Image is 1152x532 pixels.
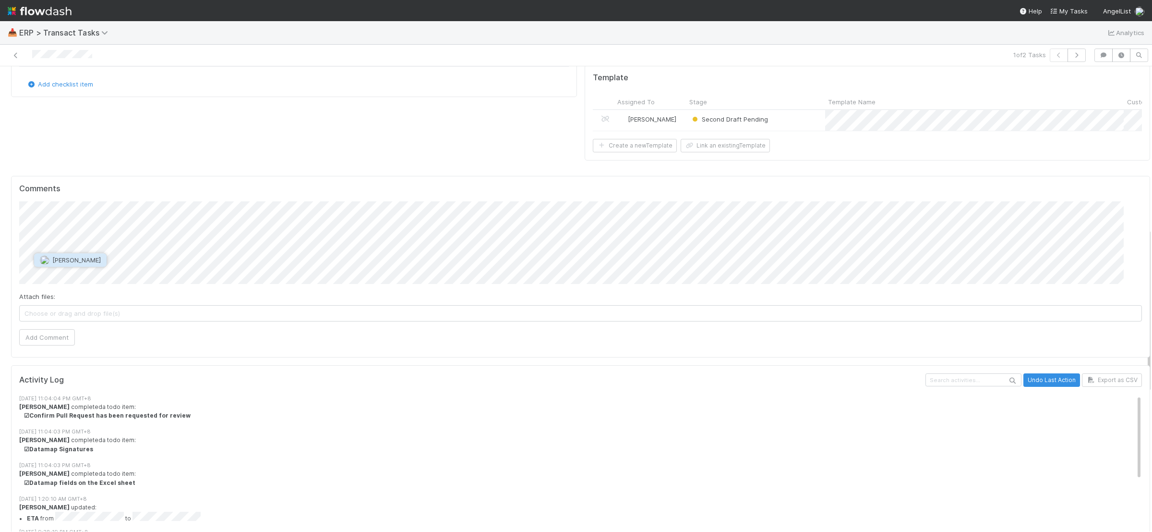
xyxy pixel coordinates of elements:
strong: [PERSON_NAME] [19,403,70,410]
button: Undo Last Action [1023,373,1080,387]
div: completed a todo item: [19,470,1151,487]
a: Analytics [1106,27,1144,38]
span: Choose or drag and drop file(s) [20,306,1141,321]
button: Add Comment [19,329,75,346]
span: AngelList [1103,7,1131,15]
img: logo-inverted-e16ddd16eac7371096b0.svg [8,3,72,19]
strong: ☑ Datamap Signatures [24,445,93,453]
span: [PERSON_NAME] [628,115,676,123]
strong: ☑ Confirm Pull Request has been requested for review [24,412,191,419]
span: [PERSON_NAME] [52,256,101,264]
div: completed a todo item: [19,403,1151,421]
span: 📥 [8,28,17,37]
div: [PERSON_NAME] [618,114,676,124]
span: My Tasks [1050,7,1088,15]
img: avatar_ef15843f-6fde-4057-917e-3fb236f438ca.png [40,256,49,265]
label: Attach files: [19,292,55,301]
div: completed a todo item: [19,436,1151,454]
span: ERP > Transact Tasks [19,28,113,37]
button: Link an existingTemplate [681,139,770,152]
button: Export as CSV [1082,373,1142,387]
div: [DATE] 1:20:10 AM GMT+8 [19,495,1151,503]
span: Assigned To [617,97,655,107]
span: Template Name [828,97,876,107]
li: from to [27,512,1151,523]
button: [PERSON_NAME] [34,253,107,267]
strong: ETA [27,515,39,522]
img: avatar_ef15843f-6fde-4057-917e-3fb236f438ca.png [619,115,626,123]
strong: [PERSON_NAME] [19,436,70,444]
strong: [PERSON_NAME] [19,470,70,477]
img: avatar_f5fedbe2-3a45-46b0-b9bb-d3935edf1c24.png [1135,7,1144,16]
h5: Comments [19,184,1142,194]
div: updated: [19,503,1151,523]
h5: Template [593,73,628,83]
div: Second Draft Pending [690,114,768,124]
div: [DATE] 11:04:04 PM GMT+8 [19,395,1151,403]
h5: Activity Log [19,375,924,385]
div: [DATE] 11:04:03 PM GMT+8 [19,461,1151,470]
strong: [PERSON_NAME] [19,504,70,511]
input: Search activities... [925,373,1021,386]
span: Stage [689,97,707,107]
div: Help [1019,6,1042,16]
div: [DATE] 11:04:03 PM GMT+8 [19,428,1151,436]
strong: ☑ Datamap fields on the Excel sheet [24,479,135,486]
a: Add checklist item [26,80,93,88]
button: Create a newTemplate [593,139,677,152]
a: My Tasks [1050,6,1088,16]
span: Second Draft Pending [690,115,768,123]
span: 1 of 2 Tasks [1013,50,1046,60]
